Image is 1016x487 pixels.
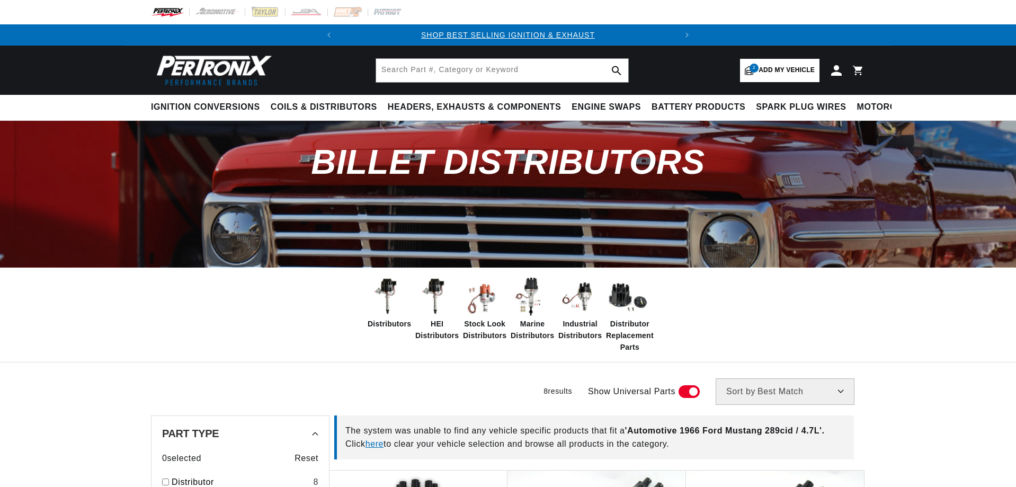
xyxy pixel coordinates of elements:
span: Reset [295,451,318,465]
img: Stock Look Distributors [463,276,505,318]
span: Sort by [726,387,755,396]
span: Marine Distributors [511,318,554,342]
span: Add my vehicle [759,65,815,75]
span: Headers, Exhausts & Components [388,102,561,113]
input: Search Part #, Category or Keyword [376,59,628,82]
img: Distributor Replacement Parts [606,276,648,318]
summary: Motorcycle [852,95,925,120]
span: HEI Distributors [415,318,459,342]
a: here [366,439,384,448]
select: Sort by [716,378,854,405]
button: Translation missing: en.sections.announcements.next_announcement [676,24,698,46]
summary: Coils & Distributors [265,95,382,120]
span: Spark Plug Wires [756,102,846,113]
span: Engine Swaps [572,102,641,113]
span: Industrial Distributors [558,318,602,342]
button: Translation missing: en.sections.announcements.previous_announcement [318,24,340,46]
span: Ignition Conversions [151,102,260,113]
a: HEI Distributors HEI Distributors [415,276,458,342]
a: Marine Distributors Marine Distributors [511,276,553,342]
a: SHOP BEST SELLING IGNITION & EXHAUST [421,31,595,39]
div: 1 of 2 [340,29,676,41]
span: 2 [750,64,759,73]
div: Announcement [340,29,676,41]
img: Pertronix [151,52,273,88]
span: Show Universal Parts [588,385,675,399]
img: Industrial Distributors [558,276,601,318]
span: Motorcycle [857,102,920,113]
summary: Ignition Conversions [151,95,265,120]
summary: Engine Swaps [566,95,646,120]
summary: Battery Products [646,95,751,120]
span: 0 selected [162,451,201,465]
a: Distributor Replacement Parts Distributor Replacement Parts [606,276,648,353]
span: Coils & Distributors [271,102,377,113]
span: Stock Look Distributors [463,318,506,342]
button: search button [605,59,628,82]
span: 8 results [543,387,572,395]
span: Billet Distributors [311,143,705,181]
span: ' Automotive 1966 Ford Mustang 289cid / 4.7L '. [625,426,825,435]
img: Distributors [368,276,410,318]
span: Battery Products [652,102,745,113]
img: Marine Distributors [511,276,553,318]
span: Distributor Replacement Parts [606,318,654,353]
slideshow-component: Translation missing: en.sections.announcements.announcement_bar [124,24,892,46]
span: Part Type [162,428,219,439]
img: HEI Distributors [415,276,458,318]
a: Industrial Distributors Industrial Distributors [558,276,601,342]
a: 2Add my vehicle [740,59,819,82]
summary: Headers, Exhausts & Components [382,95,566,120]
a: Stock Look Distributors Stock Look Distributors [463,276,505,342]
a: Distributors Distributors [368,276,410,330]
div: The system was unable to find any vehicle specific products that fit a Click to clear your vehicl... [334,415,854,459]
summary: Spark Plug Wires [751,95,851,120]
span: Distributors [368,318,411,330]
